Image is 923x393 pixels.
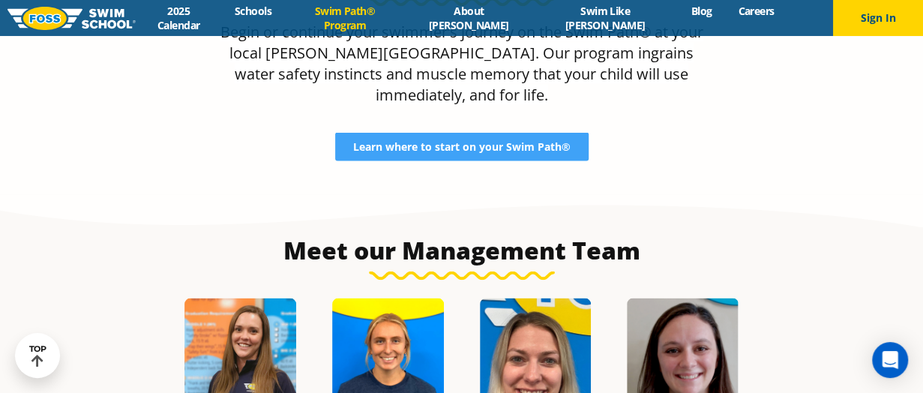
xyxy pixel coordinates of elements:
img: FOSS Swim School Logo [7,7,136,30]
a: Careers [725,4,787,18]
a: About [PERSON_NAME] [405,4,532,32]
span: Learn where to start on your Swim Path® [353,142,571,152]
a: Swim Like [PERSON_NAME] [532,4,678,32]
a: 2025 Calendar [136,4,221,32]
a: Learn where to start on your Swim Path® [335,133,589,161]
a: Swim Path® Program [285,4,405,32]
div: Open Intercom Messenger [872,342,908,378]
a: Schools [221,4,284,18]
a: Blog [678,4,725,18]
h3: Meet our Management Team [108,235,816,265]
span: at your local [PERSON_NAME][GEOGRAPHIC_DATA]. Our program ingrains water safety instincts and mus... [229,22,703,105]
div: TOP [29,344,46,367]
